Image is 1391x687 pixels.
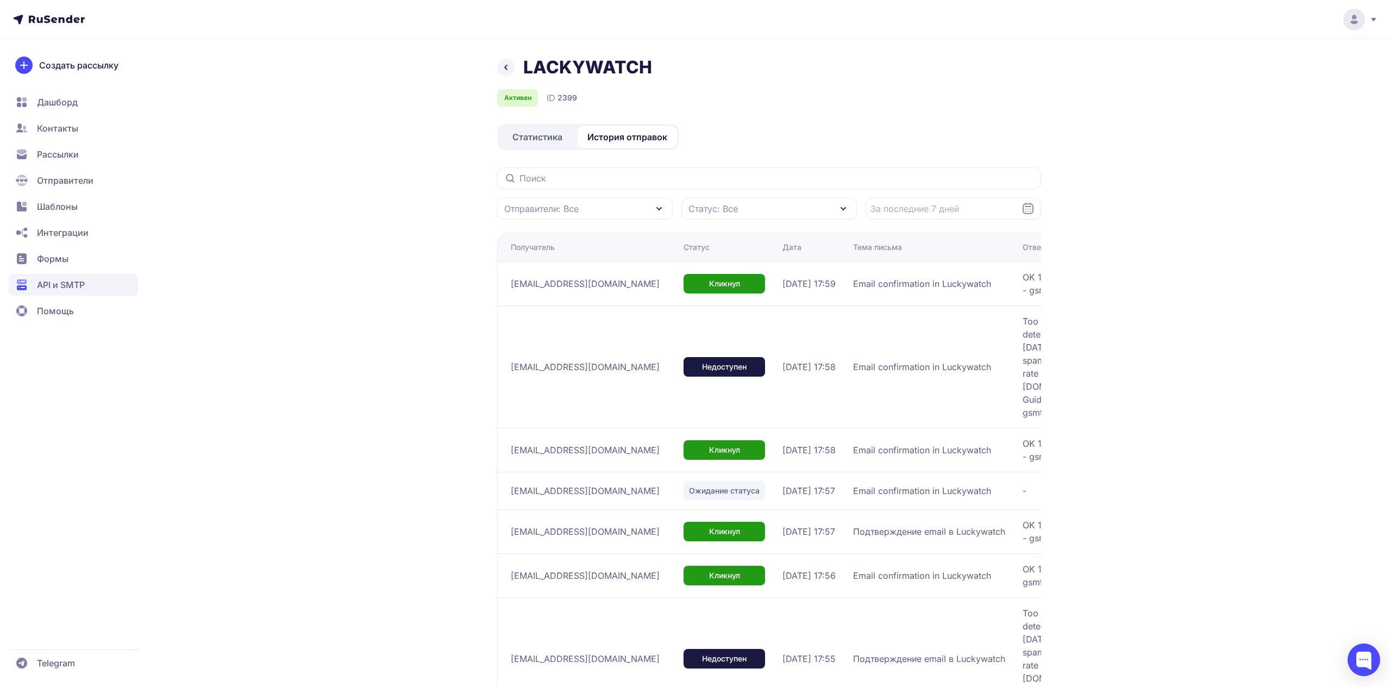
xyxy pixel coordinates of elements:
[547,91,577,104] div: ID
[853,242,902,253] div: Тема письма
[782,360,836,373] span: [DATE] 17:58
[511,525,660,538] span: [EMAIL_ADDRESS][DOMAIN_NAME]
[782,484,835,497] span: [DATE] 17:57
[782,525,835,538] span: [DATE] 17:57
[511,569,660,582] span: [EMAIL_ADDRESS][DOMAIN_NAME]
[782,444,836,457] span: [DATE] 17:58
[37,200,78,213] span: Шаблоны
[1023,437,1294,463] span: OK 1756821486 2adb3069b0e04-560827aa9a9si589964e87.616 - gsmtp
[853,652,1005,665] span: Подтверждение email в Luckywatch
[39,59,118,72] span: Создать рассылку
[853,360,991,373] span: Email confirmation in Luckywatch
[37,122,78,135] span: Контакты
[37,304,74,317] span: Помощь
[578,126,677,148] a: История отправок
[37,226,89,239] span: Интеграции
[853,569,991,582] span: Email confirmation in Luckywatch
[511,360,660,373] span: [EMAIL_ADDRESS][DOMAIN_NAME]
[1023,519,1294,545] span: OK 1756821454 2adb3069b0e04-5608278fe8dsi617987e87.432 - gsmtp
[709,570,740,581] span: Кликнул
[853,525,1005,538] span: Подтверждение email в Luckywatch
[853,277,991,290] span: Email confirmation in Luckywatch
[689,485,760,496] span: Ожидание статуса
[37,252,68,265] span: Формы
[499,126,575,148] a: Статистика
[523,57,652,78] h1: LACKYWATCH
[511,242,555,253] div: Получатель
[511,652,660,665] span: [EMAIL_ADDRESS][DOMAIN_NAME]
[782,277,836,290] span: [DATE] 17:59
[709,445,740,455] span: Кликнул
[709,278,740,289] span: Кликнул
[782,569,836,582] span: [DATE] 17:56
[37,657,75,670] span: Telegram
[782,652,836,665] span: [DATE] 17:55
[1023,563,1294,589] span: OK 1756821385 2adb3069b0e04-56088671cddsi55143e87.591 - gsmtp
[512,130,562,143] span: Статистика
[37,278,85,291] span: API и SMTP
[37,174,93,187] span: Отправители
[702,361,747,372] span: Недоступен
[1023,315,1294,419] span: Too many failures (Upstream error: 421 [DATE] Gmail has detected an unusual rate of mail originat...
[504,93,531,102] span: Активен
[557,92,577,103] span: 2399
[9,652,138,674] a: Telegram
[511,277,660,290] span: [EMAIL_ADDRESS][DOMAIN_NAME]
[1023,271,1294,297] span: OK 1756821554 2adb3069b0e04-56082757513si575769e87.281 - gsmtp
[37,96,78,109] span: Дашборд
[37,148,79,161] span: Рассылки
[1023,242,1069,253] div: Ответ SMTP
[504,202,579,215] span: Отправители: Все
[688,202,738,215] span: Статус: Все
[782,242,801,253] div: Дата
[1023,484,1294,497] span: -
[497,167,1041,189] input: Поиск
[709,526,740,537] span: Кликнул
[702,653,747,664] span: Недоступен
[587,130,667,143] span: История отправок
[684,242,710,253] div: Статус
[511,484,660,497] span: [EMAIL_ADDRESS][DOMAIN_NAME]
[853,484,991,497] span: Email confirmation in Luckywatch
[866,198,1041,220] input: Datepicker input
[853,444,991,457] span: Email confirmation in Luckywatch
[511,444,660,457] span: [EMAIL_ADDRESS][DOMAIN_NAME]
